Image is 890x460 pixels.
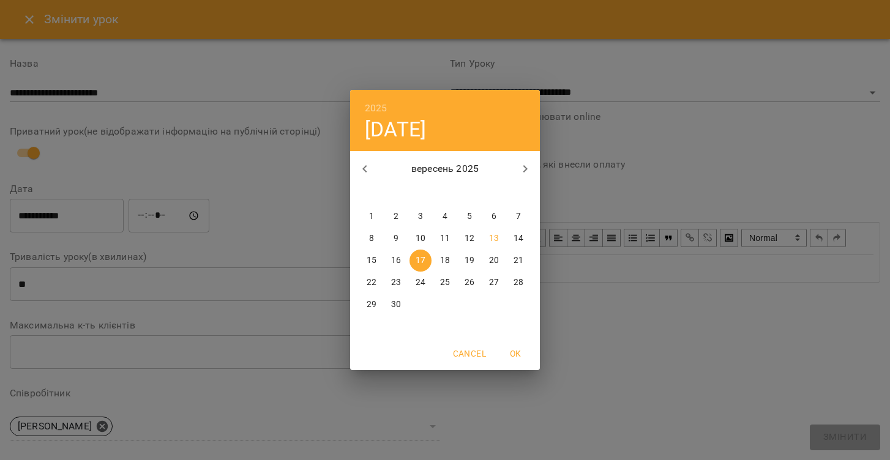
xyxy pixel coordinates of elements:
button: OK [496,343,535,365]
p: 16 [391,254,401,267]
button: 6 [483,206,505,228]
button: 13 [483,228,505,250]
p: 23 [391,276,401,289]
p: 25 [440,276,450,289]
button: 4 [434,206,456,228]
p: 20 [489,254,499,267]
p: 29 [367,299,376,311]
span: Cancel [453,346,486,361]
button: 11 [434,228,456,250]
span: сб [483,187,505,199]
p: 13 [489,232,499,245]
button: 19 [458,250,481,272]
button: 25 [434,272,456,294]
p: 10 [416,232,425,245]
button: 5 [458,206,481,228]
p: 8 [369,232,374,245]
button: 20 [483,250,505,272]
p: вересень 2025 [380,161,511,176]
p: 7 [516,210,521,223]
button: 27 [483,272,505,294]
button: 10 [409,228,432,250]
p: 6 [492,210,496,223]
p: 22 [367,276,376,289]
button: Cancel [448,343,491,365]
button: 7 [507,206,529,228]
p: 12 [465,232,474,245]
p: 21 [514,254,523,267]
p: 26 [465,276,474,289]
button: 8 [361,228,383,250]
span: чт [434,187,456,199]
button: 30 [385,294,407,316]
p: 1 [369,210,374,223]
span: пт [458,187,481,199]
p: 11 [440,232,450,245]
p: 15 [367,254,376,267]
p: 24 [416,276,425,289]
button: 26 [458,272,481,294]
p: 4 [443,210,447,223]
button: 15 [361,250,383,272]
button: 14 [507,228,529,250]
p: 5 [467,210,472,223]
span: ср [409,187,432,199]
button: [DATE] [365,117,426,142]
button: 22 [361,272,383,294]
button: 3 [409,206,432,228]
button: 28 [507,272,529,294]
p: 9 [394,232,398,245]
span: нд [507,187,529,199]
button: 9 [385,228,407,250]
button: 1 [361,206,383,228]
p: 30 [391,299,401,311]
button: 29 [361,294,383,316]
button: 2 [385,206,407,228]
button: 21 [507,250,529,272]
p: 18 [440,254,450,267]
p: 3 [418,210,423,223]
button: 2025 [365,100,387,117]
span: пн [361,187,383,199]
button: 23 [385,272,407,294]
span: вт [385,187,407,199]
button: 18 [434,250,456,272]
p: 19 [465,254,474,267]
button: 17 [409,250,432,272]
p: 2 [394,210,398,223]
p: 28 [514,276,523,289]
button: 24 [409,272,432,294]
button: 12 [458,228,481,250]
p: 17 [416,254,425,267]
p: 27 [489,276,499,289]
button: 16 [385,250,407,272]
span: OK [501,346,530,361]
p: 14 [514,232,523,245]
